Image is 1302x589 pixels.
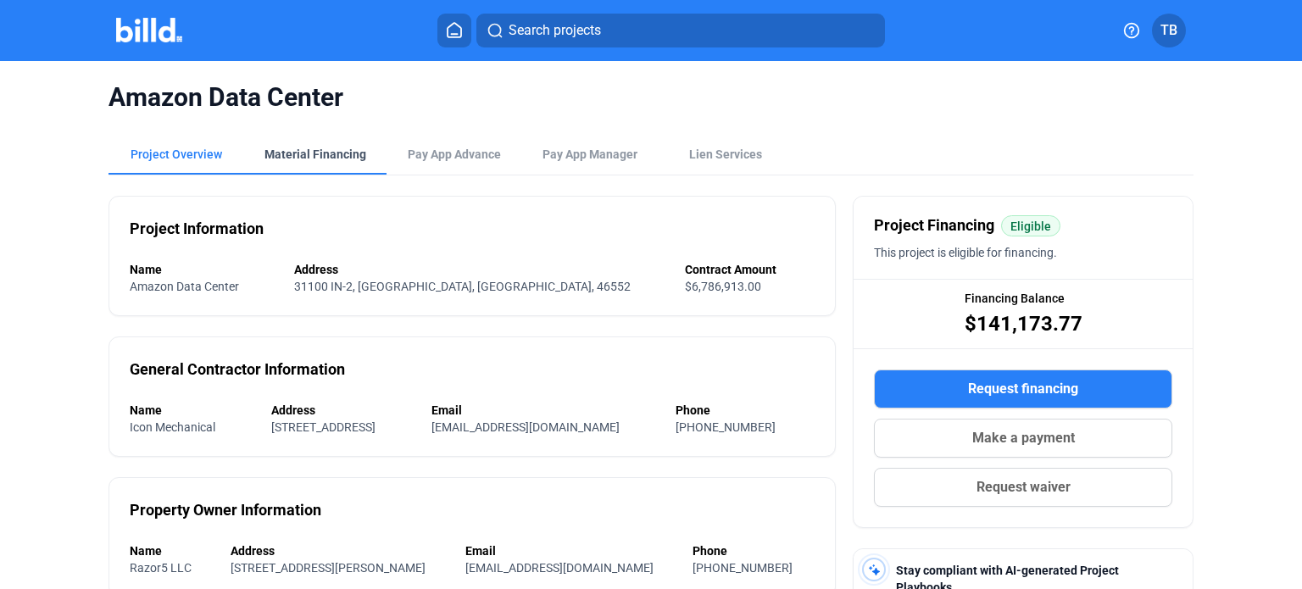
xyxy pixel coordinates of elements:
span: Financing Balance [965,290,1065,307]
div: Phone [676,402,815,419]
span: Project Financing [874,214,994,237]
span: Razor5 LLC [130,561,192,575]
img: Billd Company Logo [116,18,183,42]
span: $6,786,913.00 [685,280,761,293]
span: [STREET_ADDRESS] [271,420,376,434]
span: Make a payment [972,428,1075,448]
span: TB [1160,20,1177,41]
div: Email [431,402,659,419]
span: Amazon Data Center [130,280,239,293]
div: Contract Amount [685,261,815,278]
div: Name [130,402,254,419]
span: 31100 IN-2, [GEOGRAPHIC_DATA], [GEOGRAPHIC_DATA], 46552 [294,280,631,293]
span: Icon Mechanical [130,420,215,434]
span: Amazon Data Center [108,81,1193,114]
button: TB [1152,14,1186,47]
div: Address [231,542,448,559]
span: [PHONE_NUMBER] [693,561,793,575]
span: Request financing [968,379,1078,399]
button: Request financing [874,370,1172,408]
div: Email [465,542,676,559]
span: [PHONE_NUMBER] [676,420,776,434]
button: Search projects [476,14,885,47]
span: $141,173.77 [965,310,1082,337]
span: [EMAIL_ADDRESS][DOMAIN_NAME] [465,561,654,575]
div: Lien Services [689,146,762,163]
span: [EMAIL_ADDRESS][DOMAIN_NAME] [431,420,620,434]
div: Address [294,261,669,278]
div: Project Information [130,217,264,241]
span: Search projects [509,20,601,41]
span: Pay App Manager [542,146,637,163]
div: Phone [693,542,815,559]
span: This project is eligible for financing. [874,246,1057,259]
div: Name [130,261,277,278]
div: Address [271,402,415,419]
span: Request waiver [976,477,1071,497]
button: Make a payment [874,419,1172,458]
div: Material Financing [264,146,366,163]
span: [STREET_ADDRESS][PERSON_NAME] [231,561,426,575]
mat-chip: Eligible [1001,215,1060,236]
div: Pay App Advance [408,146,501,163]
div: General Contractor Information [130,358,345,381]
div: Name [130,542,214,559]
div: Project Overview [131,146,222,163]
div: Property Owner Information [130,498,321,522]
button: Request waiver [874,468,1172,507]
